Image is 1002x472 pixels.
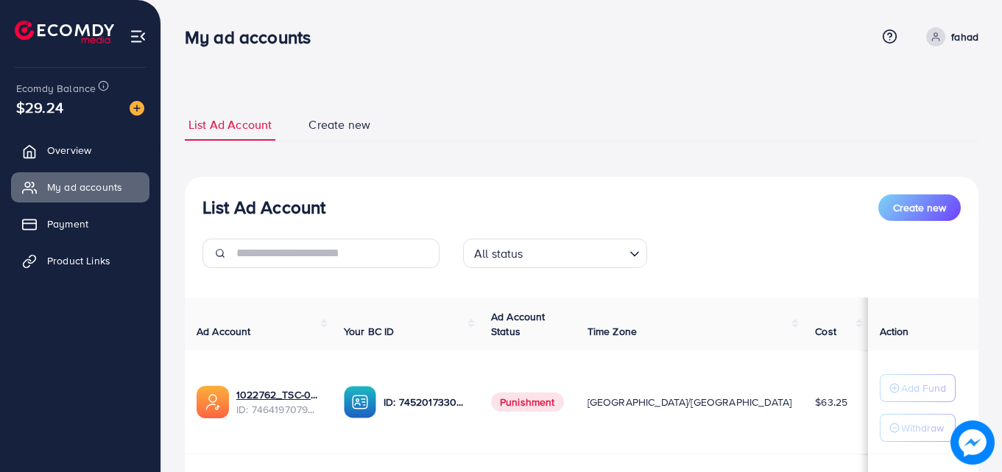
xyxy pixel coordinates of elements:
span: Time Zone [588,324,637,339]
button: Create new [878,194,961,221]
a: My ad accounts [11,172,149,202]
button: Add Fund [880,374,956,402]
span: All status [471,243,526,264]
h3: List Ad Account [202,197,325,218]
span: Ecomdy Balance [16,81,96,96]
p: Withdraw [901,419,944,437]
img: image [130,101,144,116]
span: Product Links [47,253,110,268]
img: ic-ads-acc.e4c84228.svg [197,386,229,418]
span: List Ad Account [188,116,272,133]
span: Your BC ID [344,324,395,339]
span: Ad Account [197,324,251,339]
img: image [950,420,994,464]
img: logo [15,21,114,43]
span: Create new [893,200,946,215]
a: Overview [11,135,149,165]
img: menu [130,28,147,45]
span: My ad accounts [47,180,122,194]
span: Action [880,324,909,339]
a: 1022762_TSC-01_1737893822201 [236,387,320,402]
img: ic-ba-acc.ded83a64.svg [344,386,376,418]
div: <span class='underline'>1022762_TSC-01_1737893822201</span></br>7464197079427137537 [236,387,320,418]
a: fahad [920,27,978,46]
span: Payment [47,216,88,231]
span: $63.25 [815,395,847,409]
span: Ad Account Status [491,309,546,339]
span: Overview [47,143,91,158]
div: Search for option [463,239,647,268]
p: ID: 7452017330445533200 [384,393,468,411]
span: ID: 7464197079427137537 [236,402,320,417]
span: Create new [308,116,370,133]
p: Add Fund [901,379,946,397]
span: Cost [815,324,836,339]
input: Search for option [528,240,624,264]
p: fahad [951,28,978,46]
h3: My ad accounts [185,27,322,48]
button: Withdraw [880,414,956,442]
a: Product Links [11,246,149,275]
span: $29.24 [16,96,63,118]
span: Punishment [491,392,564,412]
span: [GEOGRAPHIC_DATA]/[GEOGRAPHIC_DATA] [588,395,792,409]
a: Payment [11,209,149,239]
